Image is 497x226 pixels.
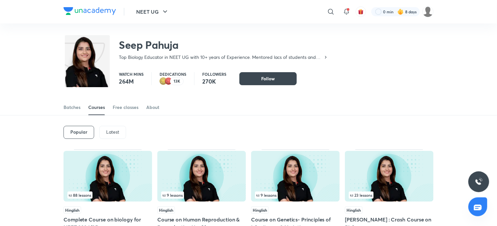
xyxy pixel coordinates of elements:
div: left [67,192,148,199]
span: 9 lessons [163,193,183,197]
div: infocontainer [67,192,148,199]
div: left [161,192,242,199]
a: About [146,100,159,115]
div: About [146,104,159,111]
a: Company Logo [64,7,116,17]
span: Hinglish [345,206,362,214]
div: Batches [64,104,80,111]
div: Courses [88,104,105,111]
span: 9 lessons [256,193,277,197]
div: infosection [67,192,148,199]
div: left [349,192,430,199]
img: educator badge1 [165,77,173,85]
img: class [65,36,110,105]
img: streak [397,8,404,15]
img: Company Logo [64,7,116,15]
p: Followers [202,72,226,76]
a: Free classes [113,100,138,115]
div: left [255,192,336,199]
img: avatar [358,9,364,15]
span: Hinglish [157,206,175,214]
div: Free classes [113,104,138,111]
span: Hinglish [64,206,81,214]
button: NEET UG [132,5,173,18]
div: infosection [349,192,430,199]
p: Top Biology Educator in NEET UG with 10+ years of Experience. Mentored lacs of students and Top R... [119,54,323,60]
p: Watch mins [119,72,144,76]
button: Follow [239,72,297,85]
div: infocontainer [255,192,336,199]
h6: Popular [70,129,87,135]
img: Thumbnail [64,151,152,202]
a: Batches [64,100,80,115]
div: infocontainer [349,192,430,199]
p: Latest [106,129,119,135]
span: 23 lessons [350,193,372,197]
span: Follow [261,75,275,82]
p: Dedications [160,72,186,76]
div: infosection [255,192,336,199]
h2: Seep Pahuja [119,38,328,51]
div: infocontainer [161,192,242,199]
span: Hinglish [251,206,269,214]
img: Sumaiyah Hyder [422,6,433,17]
img: Thumbnail [157,151,246,202]
img: Thumbnail [345,151,433,202]
div: infosection [161,192,242,199]
p: 270K [202,77,226,85]
p: 13K [174,79,180,84]
img: Thumbnail [251,151,340,202]
a: Courses [88,100,105,115]
button: avatar [356,7,366,17]
span: 88 lessons [69,193,91,197]
img: educator badge2 [160,77,167,85]
p: 264M [119,77,144,85]
img: ttu [475,178,483,186]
